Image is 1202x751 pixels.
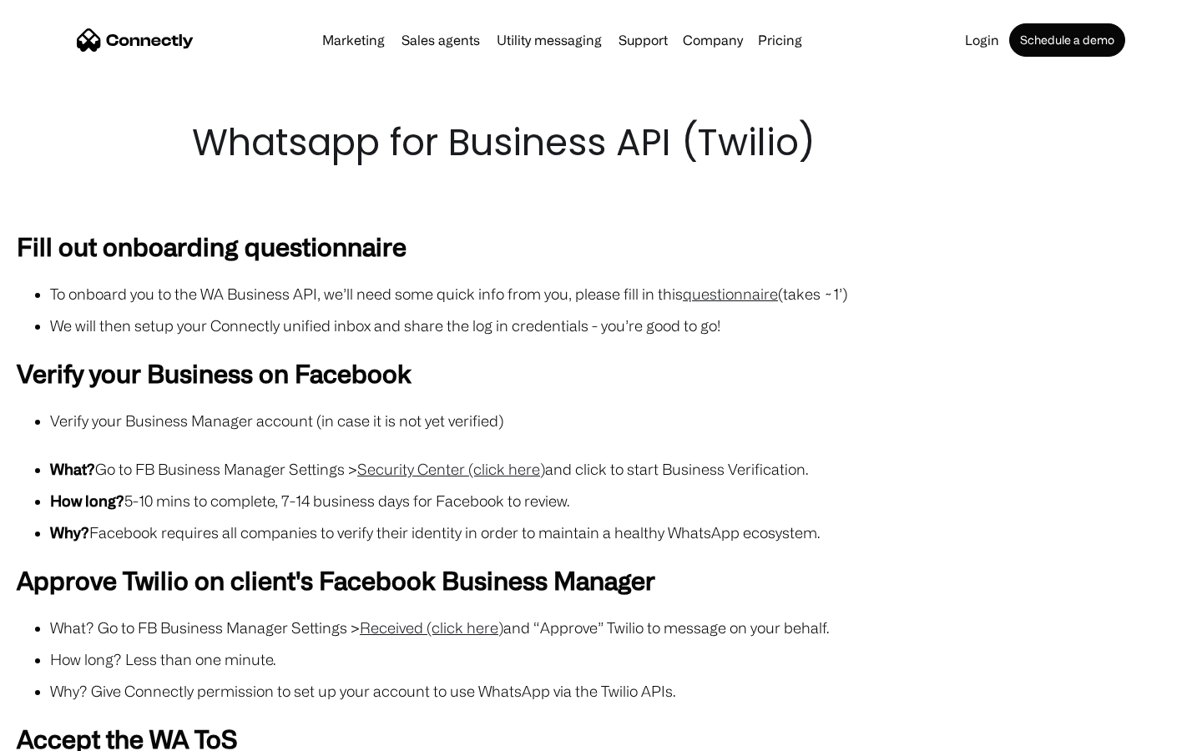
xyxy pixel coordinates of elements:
li: How long? Less than one minute. [50,648,1185,671]
li: What? Go to FB Business Manager Settings > and “Approve” Twilio to message on your behalf. [50,616,1185,639]
aside: Language selected: English [17,722,100,745]
a: Sales agents [395,33,487,47]
strong: How long? [50,492,124,509]
li: Verify your Business Manager account (in case it is not yet verified) [50,409,1185,432]
li: To onboard you to the WA Business API, we’ll need some quick info from you, please fill in this (... [50,282,1185,305]
a: Security Center (click here) [357,461,545,477]
strong: Verify your Business on Facebook [17,359,412,387]
li: Why? Give Connectly permission to set up your account to use WhatsApp via the Twilio APIs. [50,679,1185,703]
li: Facebook requires all companies to verify their identity in order to maintain a healthy WhatsApp ... [50,521,1185,544]
strong: What? [50,461,95,477]
a: Schedule a demo [1009,23,1125,57]
strong: Why? [50,524,89,541]
li: We will then setup your Connectly unified inbox and share the log in credentials - you’re good to... [50,314,1185,337]
ul: Language list [33,722,100,745]
a: Received (click here) [360,619,503,636]
a: Utility messaging [490,33,609,47]
li: Go to FB Business Manager Settings > and click to start Business Verification. [50,457,1185,481]
h1: Whatsapp for Business API (Twilio) [192,117,1010,169]
a: Login [958,33,1006,47]
a: Support [612,33,674,47]
div: Company [683,28,743,52]
a: Pricing [751,33,809,47]
li: 5-10 mins to complete, 7-14 business days for Facebook to review. [50,489,1185,512]
strong: Fill out onboarding questionnaire [17,232,407,260]
strong: Approve Twilio on client's Facebook Business Manager [17,566,655,594]
a: questionnaire [683,285,778,302]
a: Marketing [316,33,391,47]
